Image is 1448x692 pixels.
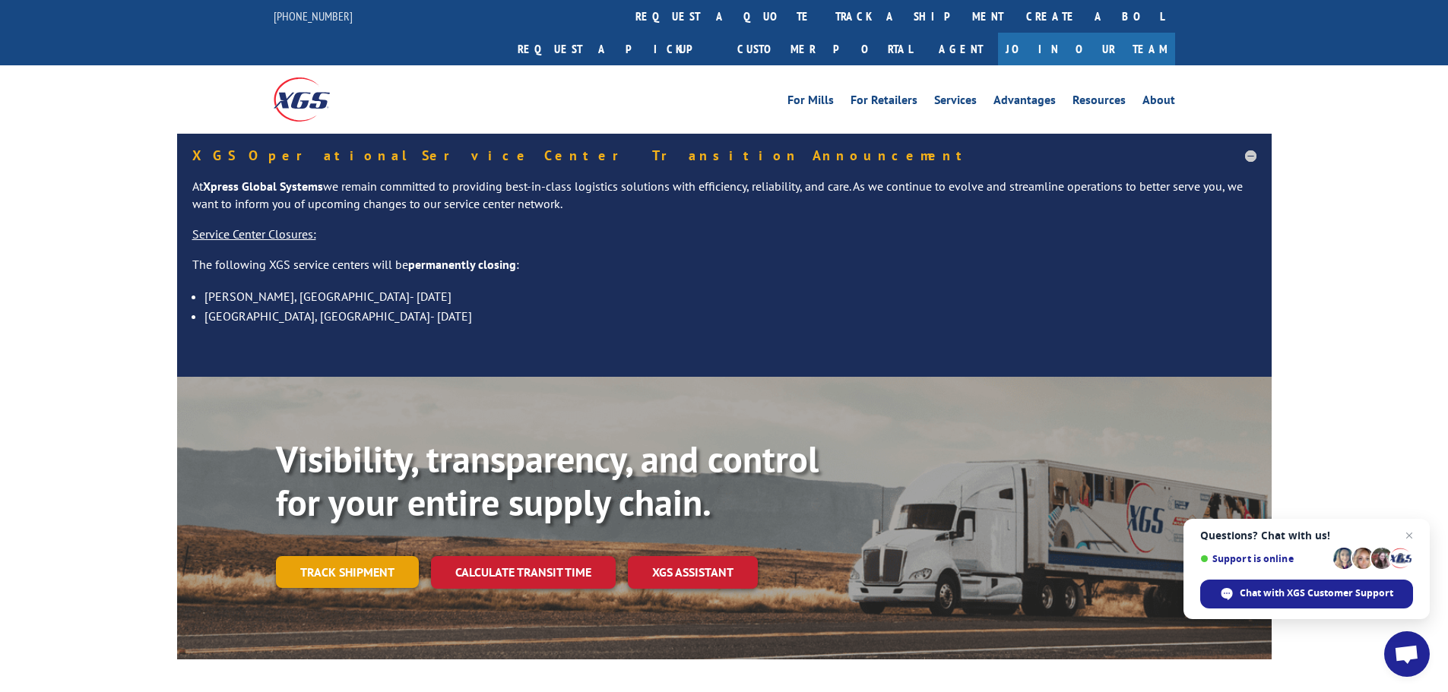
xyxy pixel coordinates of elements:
[1073,94,1126,111] a: Resources
[934,94,977,111] a: Services
[993,94,1056,111] a: Advantages
[192,226,316,242] u: Service Center Closures:
[204,286,1256,306] li: [PERSON_NAME], [GEOGRAPHIC_DATA]- [DATE]
[1200,529,1413,542] span: Questions? Chat with us!
[192,256,1256,286] p: The following XGS service centers will be :
[203,179,323,194] strong: Xpress Global Systems
[1240,586,1393,600] span: Chat with XGS Customer Support
[787,94,834,111] a: For Mills
[431,556,616,589] a: Calculate transit time
[1384,631,1430,677] a: Open chat
[192,149,1256,163] h5: XGS Operational Service Center Transition Announcement
[1142,94,1175,111] a: About
[192,178,1256,226] p: At we remain committed to providing best-in-class logistics solutions with efficiency, reliabilit...
[506,33,726,65] a: Request a pickup
[204,306,1256,326] li: [GEOGRAPHIC_DATA], [GEOGRAPHIC_DATA]- [DATE]
[726,33,924,65] a: Customer Portal
[274,8,353,24] a: [PHONE_NUMBER]
[924,33,998,65] a: Agent
[1200,580,1413,608] span: Chat with XGS Customer Support
[628,556,758,589] a: XGS ASSISTANT
[276,556,419,588] a: Track shipment
[408,257,516,272] strong: permanently closing
[998,33,1175,65] a: Join Our Team
[851,94,917,111] a: For Retailers
[1200,553,1328,564] span: Support is online
[276,435,819,526] b: Visibility, transparency, and control for your entire supply chain.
